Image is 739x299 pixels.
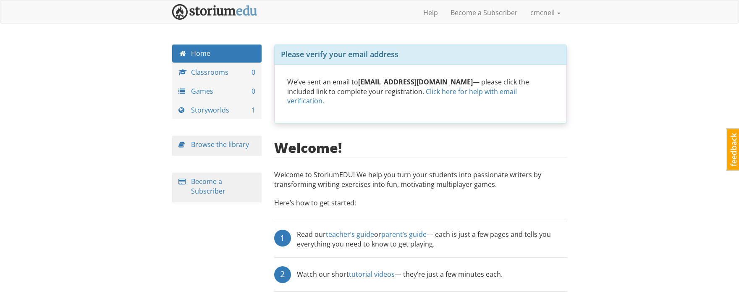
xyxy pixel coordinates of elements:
[172,82,262,100] a: Games 0
[417,2,444,23] a: Help
[274,198,567,216] p: Here’s how to get started:
[191,177,225,196] a: Become a Subscriber
[326,230,374,239] a: teacher’s guide
[274,140,342,155] h2: Welcome!
[274,170,567,194] p: Welcome to StoriumEDU! We help you turn your students into passionate writers by transforming wri...
[297,266,503,283] div: Watch our short — they’re just a few minutes each.
[287,77,554,106] p: We’ve sent an email to — please click the included link to complete your registration.
[252,87,255,96] span: 0
[281,49,398,59] span: Please verify your email address
[297,230,567,249] div: Read our or — each is just a few pages and tells you everything you need to know to get playing.
[172,45,262,63] a: Home
[381,230,427,239] a: parent’s guide
[172,4,257,20] img: StoriumEDU
[524,2,567,23] a: cmcneil
[349,270,395,279] a: tutorial videos
[252,68,255,77] span: 0
[172,63,262,81] a: Classrooms 0
[274,266,291,283] div: 2
[274,230,291,247] div: 1
[191,140,249,149] a: Browse the library
[358,77,473,87] strong: [EMAIL_ADDRESS][DOMAIN_NAME]
[287,87,517,106] a: Click here for help with email verification.
[444,2,524,23] a: Become a Subscriber
[172,101,262,119] a: Storyworlds 1
[252,105,255,115] span: 1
